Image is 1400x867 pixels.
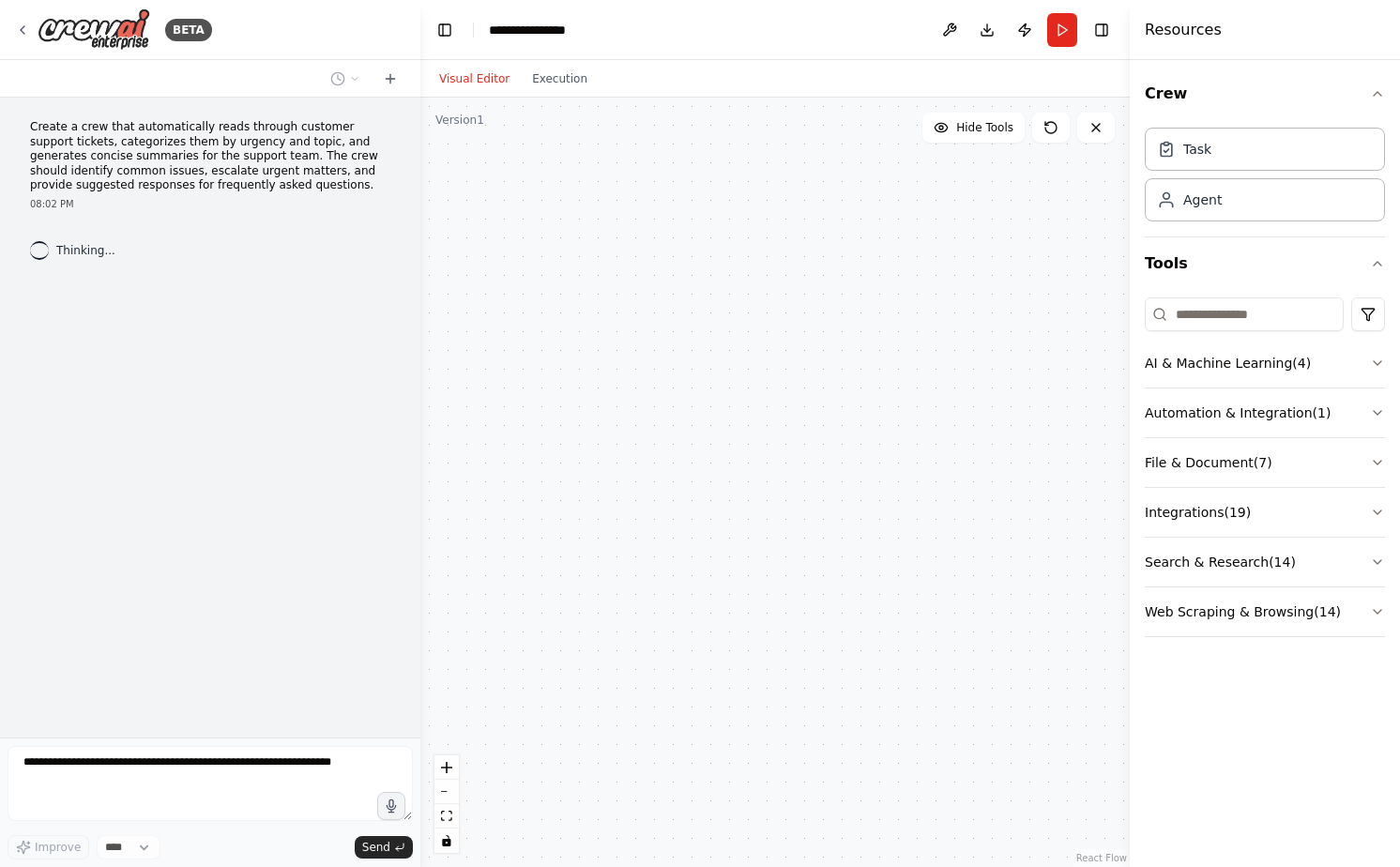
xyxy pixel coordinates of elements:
div: Agent [1183,190,1222,209]
button: Crew [1145,68,1385,120]
a: React Flow attribution [1076,853,1127,863]
button: Hide Tools [922,113,1025,143]
button: Hide left sidebar [432,17,458,43]
button: Execution [521,68,599,90]
button: Send [355,836,413,859]
button: Click to speak your automation idea [377,792,405,820]
span: Thinking... [56,243,115,258]
span: Hide Tools [956,120,1013,135]
button: Integrations(19) [1145,488,1385,537]
button: zoom out [434,780,459,804]
button: fit view [434,804,459,829]
div: 08:02 PM [30,197,390,211]
div: Task [1183,140,1211,159]
button: Start a new chat [375,68,405,90]
button: Visual Editor [428,68,521,90]
button: Hide right sidebar [1088,17,1115,43]
span: Send [362,840,390,855]
div: React Flow controls [434,755,459,853]
button: toggle interactivity [434,829,459,853]
button: File & Document(7) [1145,438,1385,487]
button: Automation & Integration(1) [1145,388,1385,437]
div: Crew [1145,120,1385,236]
div: BETA [165,19,212,41]
p: Create a crew that automatically reads through customer support tickets, categorizes them by urge... [30,120,390,193]
button: Web Scraping & Browsing(14) [1145,587,1385,636]
button: Switch to previous chat [323,68,368,90]
div: Version 1 [435,113,484,128]
button: zoom in [434,755,459,780]
div: Tools [1145,290,1385,652]
span: Improve [35,840,81,855]
img: Logo [38,8,150,51]
button: Tools [1145,237,1385,290]
h4: Resources [1145,19,1222,41]
nav: breadcrumb [489,21,586,39]
button: AI & Machine Learning(4) [1145,339,1385,388]
button: Search & Research(14) [1145,538,1385,586]
button: Improve [8,835,89,859]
